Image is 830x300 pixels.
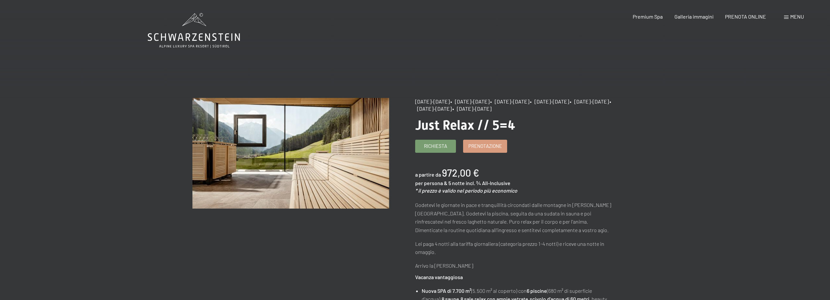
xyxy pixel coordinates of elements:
[570,98,609,104] span: • [DATE]-[DATE]
[415,118,515,133] span: Just Relax // 5=4
[415,98,450,104] span: [DATE]-[DATE]
[633,13,663,20] a: Premium Spa
[415,201,612,234] p: Godetevi le giornate in pace e tranquillità circondati dalle montagne in [PERSON_NAME][GEOGRAPHIC...
[415,274,463,280] strong: Vacanza vantaggiosa
[415,187,517,194] em: * il prezzo è valido nel periodo più economico
[530,98,569,104] span: • [DATE]-[DATE]
[424,143,447,150] span: Richiesta
[448,180,465,186] span: 5 notte
[790,13,804,20] span: Menu
[466,180,510,186] span: incl. ¾ All-Inclusive
[450,98,490,104] span: • [DATE]-[DATE]
[674,13,714,20] a: Galleria immagini
[415,180,447,186] span: per persona &
[422,288,471,294] strong: Nuova SPA di 7.700 m²
[415,240,612,256] p: Lei paga 4 notti alla tariffa giornaliera (categoria prezzo 1-4 notti) e riceve una notte in omag...
[415,171,441,178] span: a partire da
[452,105,491,112] span: • [DATE]-[DATE]
[725,13,766,20] a: PRENOTA ONLINE
[468,143,502,150] span: Prenotazione
[490,98,529,104] span: • [DATE]-[DATE]
[415,140,456,152] a: Richiesta
[527,288,547,294] strong: 6 piscine
[463,140,507,152] a: Prenotazione
[442,167,479,179] b: 972,00 €
[192,98,389,209] img: Just Relax // 5=4
[415,261,612,270] p: Arrivo la [PERSON_NAME]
